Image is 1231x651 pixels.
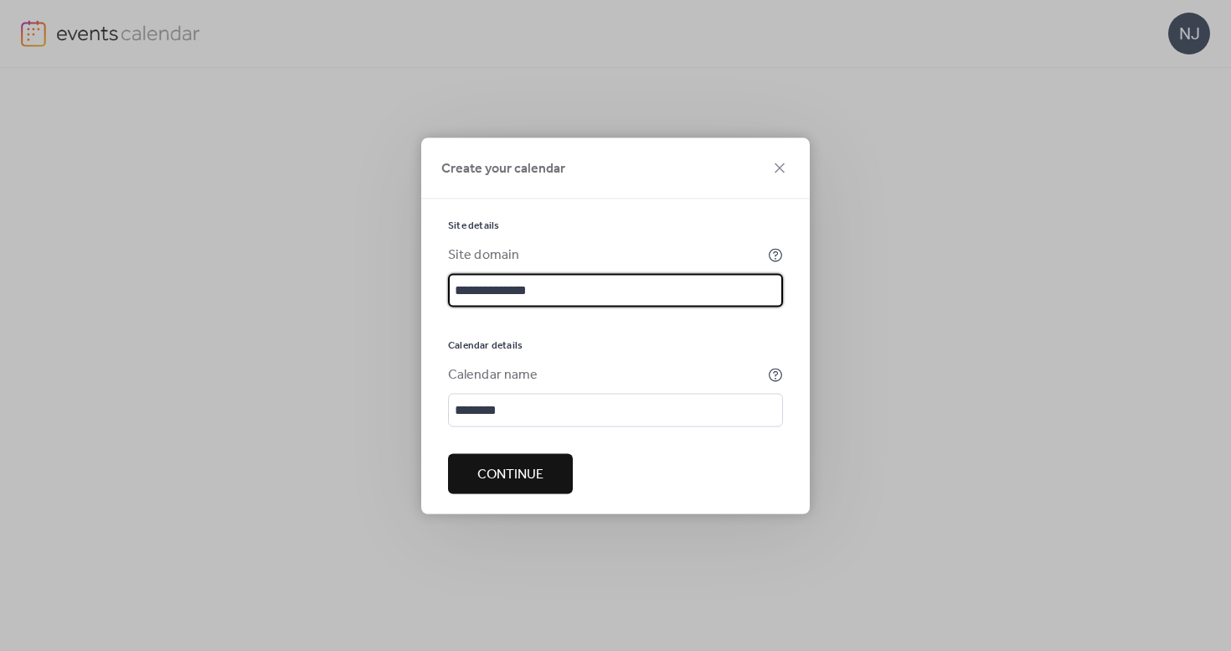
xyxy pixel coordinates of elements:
[441,158,565,178] span: Create your calendar
[448,245,765,265] div: Site domain
[448,338,523,352] span: Calendar details
[448,453,573,493] button: Continue
[448,219,499,232] span: Site details
[477,464,543,484] span: Continue
[448,364,765,385] div: Calendar name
